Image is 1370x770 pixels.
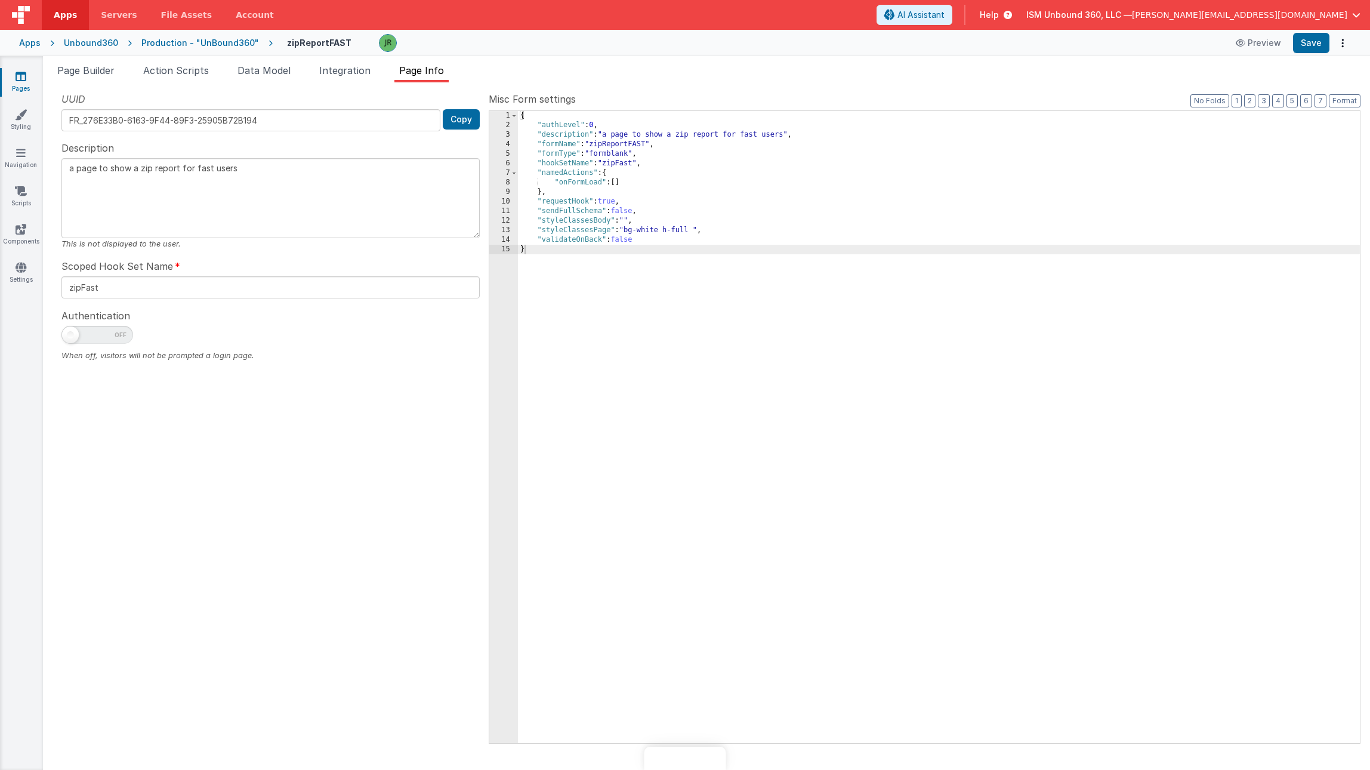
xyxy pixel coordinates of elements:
[1300,94,1312,107] button: 6
[489,207,518,216] div: 11
[54,9,77,21] span: Apps
[1293,33,1329,53] button: Save
[61,92,85,106] span: UUID
[1026,9,1360,21] button: ISM Unbound 360, LLC — [PERSON_NAME][EMAIL_ADDRESS][DOMAIN_NAME]
[489,245,518,254] div: 15
[141,37,259,49] div: Production - "UnBound360"
[489,149,518,159] div: 5
[1232,94,1242,107] button: 1
[443,109,480,130] button: Copy
[489,111,518,121] div: 1
[1272,94,1284,107] button: 4
[61,141,114,155] span: Description
[489,235,518,245] div: 14
[897,9,945,21] span: AI Assistant
[1286,94,1298,107] button: 5
[379,35,396,51] img: 7673832259734376a215dc8786de64cb
[980,9,999,21] span: Help
[399,64,444,76] span: Page Info
[287,38,351,47] h4: zipReportFAST
[489,130,518,140] div: 3
[61,238,480,250] div: This is not displayed to the user.
[489,197,518,207] div: 10
[161,9,212,21] span: File Assets
[489,168,518,178] div: 7
[489,92,576,106] span: Misc Form settings
[64,37,118,49] div: Unbound360
[1334,35,1351,51] button: Options
[877,5,952,25] button: AI Assistant
[1026,9,1132,21] span: ISM Unbound 360, LLC —
[101,9,137,21] span: Servers
[1244,94,1255,107] button: 2
[1258,94,1270,107] button: 3
[61,309,130,323] span: Authentication
[143,64,209,76] span: Action Scripts
[489,216,518,226] div: 12
[237,64,291,76] span: Data Model
[1329,94,1360,107] button: Format
[1229,33,1288,53] button: Preview
[1315,94,1326,107] button: 7
[489,226,518,235] div: 13
[319,64,371,76] span: Integration
[61,350,480,361] div: When off, visitors will not be prompted a login page.
[489,121,518,130] div: 2
[57,64,115,76] span: Page Builder
[19,37,41,49] div: Apps
[489,187,518,197] div: 9
[489,178,518,187] div: 8
[61,259,173,273] span: Scoped Hook Set Name
[1132,9,1347,21] span: [PERSON_NAME][EMAIL_ADDRESS][DOMAIN_NAME]
[1190,94,1229,107] button: No Folds
[489,140,518,149] div: 4
[489,159,518,168] div: 6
